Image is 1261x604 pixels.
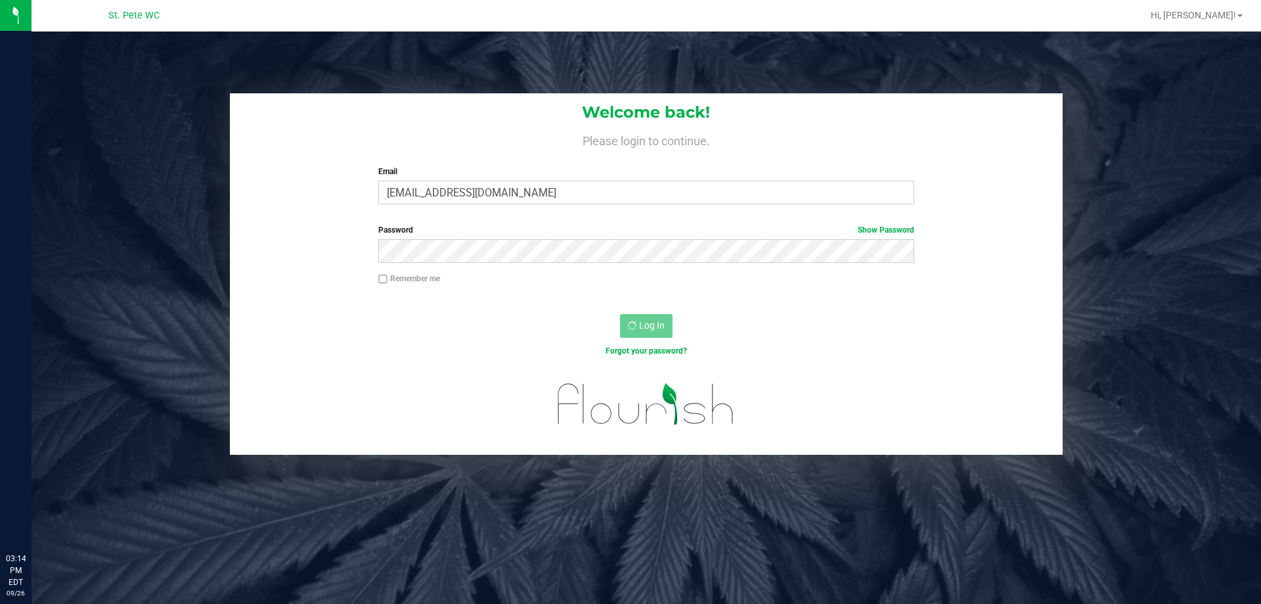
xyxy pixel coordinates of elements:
[230,131,1063,147] h4: Please login to continue.
[620,314,673,338] button: Log In
[378,166,914,177] label: Email
[378,225,413,235] span: Password
[542,371,750,438] img: flourish_logo.svg
[6,588,26,598] p: 09/26
[230,104,1063,121] h1: Welcome back!
[639,320,665,331] span: Log In
[1151,10,1236,20] span: Hi, [PERSON_NAME]!
[378,275,387,284] input: Remember me
[606,346,687,356] a: Forgot your password?
[6,553,26,588] p: 03:14 PM EDT
[858,225,914,235] a: Show Password
[378,273,440,285] label: Remember me
[108,10,160,21] span: St. Pete WC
